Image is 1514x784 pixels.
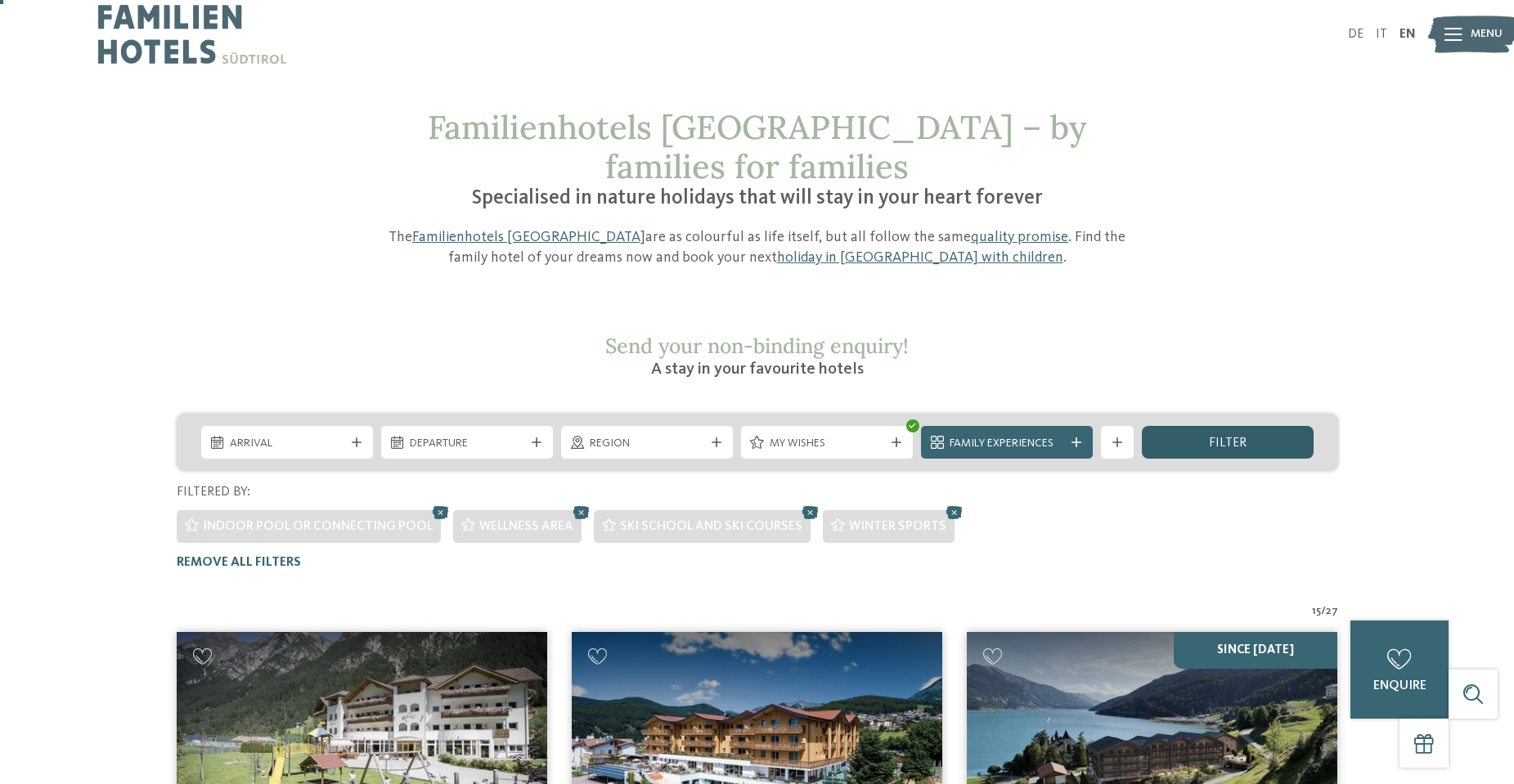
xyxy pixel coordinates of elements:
[412,230,645,244] a: Familienhotels [GEOGRAPHIC_DATA]
[1373,679,1426,692] span: enquire
[1312,603,1321,620] span: 15
[950,436,1064,452] span: Family Experiences
[777,250,1063,265] a: holiday in [GEOGRAPHIC_DATA] with children
[369,227,1146,268] p: The are as colourful as life itself, but all follow the same . Find the family hotel of your drea...
[1399,28,1416,41] a: EN
[1350,620,1449,719] a: enquire
[230,436,344,452] span: Arrival
[203,520,433,533] span: Indoor pool or connecting pool
[651,361,864,378] span: A stay in your favourite hotels
[849,520,946,533] span: Winter sports
[770,436,884,452] span: My wishes
[177,486,250,499] span: Filtered by:
[620,520,802,533] span: Ski school and ski courses
[1348,28,1363,41] a: DE
[1376,28,1387,41] a: IT
[1209,437,1247,450] span: filter
[590,436,704,452] span: Region
[971,230,1068,244] a: quality promise
[428,106,1086,187] span: Familienhotels [GEOGRAPHIC_DATA] – by families for families
[479,520,573,533] span: Wellness area
[410,436,524,452] span: Departure
[472,188,1043,208] span: Specialised in nature holidays that will stay in your heart forever
[177,556,301,569] span: Remove all filters
[1321,603,1326,620] span: /
[605,333,909,359] span: Send your non-binding enquiry!
[1471,26,1503,43] span: Menu
[1326,603,1338,620] span: 27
